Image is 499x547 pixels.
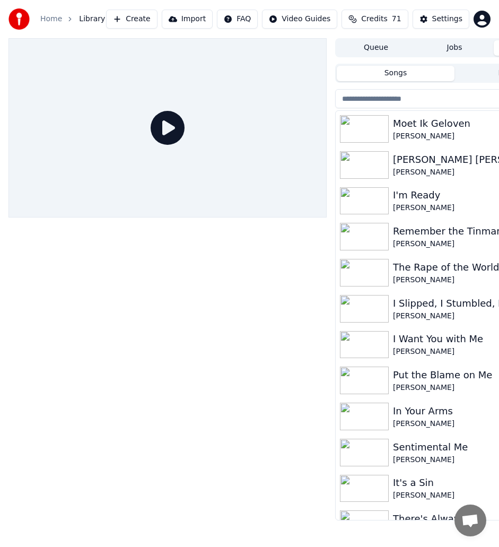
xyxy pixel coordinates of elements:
img: youka [8,8,30,30]
button: Settings [413,10,469,29]
button: FAQ [217,10,258,29]
span: Credits [361,14,387,24]
span: Library [79,14,105,24]
button: Credits71 [342,10,408,29]
a: Open de chat [454,505,486,536]
div: Settings [432,14,462,24]
button: Create [106,10,157,29]
a: Home [40,14,62,24]
button: Import [162,10,213,29]
button: Songs [337,66,454,81]
button: Jobs [415,40,494,56]
span: 71 [392,14,401,24]
button: Video Guides [262,10,337,29]
button: Queue [337,40,415,56]
nav: breadcrumb [40,14,105,24]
